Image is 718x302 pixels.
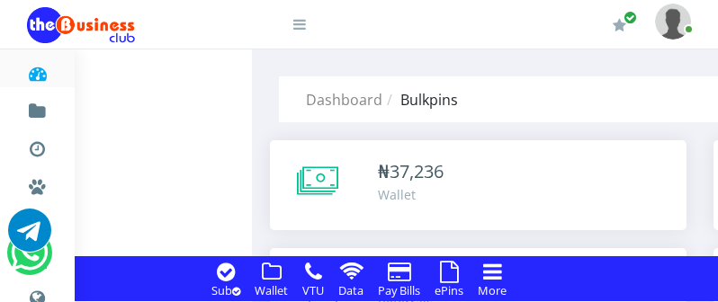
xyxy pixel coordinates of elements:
[27,49,48,92] a: Dashboard
[378,185,444,204] div: Wallet
[255,282,288,298] small: Wallet
[372,280,426,299] a: Pay Bills
[390,159,444,183] span: 37,236
[68,224,219,254] a: International VTU
[302,282,324,298] small: VTU
[435,282,463,298] small: ePins
[613,18,626,32] i: Renew/Upgrade Subscription
[27,86,48,129] a: Fund wallet
[478,282,507,298] small: More
[206,280,246,299] a: Sub
[306,90,382,110] a: Dashboard
[249,280,293,299] a: Wallet
[211,282,240,298] small: Sub
[382,89,458,111] li: Bulkpins
[27,124,48,167] a: Transactions
[297,280,329,299] a: VTU
[68,198,219,228] a: Nigerian VTU
[429,280,469,299] a: ePins
[8,222,51,252] a: Chat for support
[11,244,48,274] a: Chat for support
[27,7,135,43] img: Logo
[378,158,444,185] div: ₦
[378,282,420,298] small: Pay Bills
[333,280,369,299] a: Data
[27,162,48,205] a: Miscellaneous Payments
[338,282,363,298] small: Data
[655,4,691,39] img: User
[624,11,637,24] span: Renew/Upgrade Subscription
[270,140,687,230] a: ₦37,236 Wallet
